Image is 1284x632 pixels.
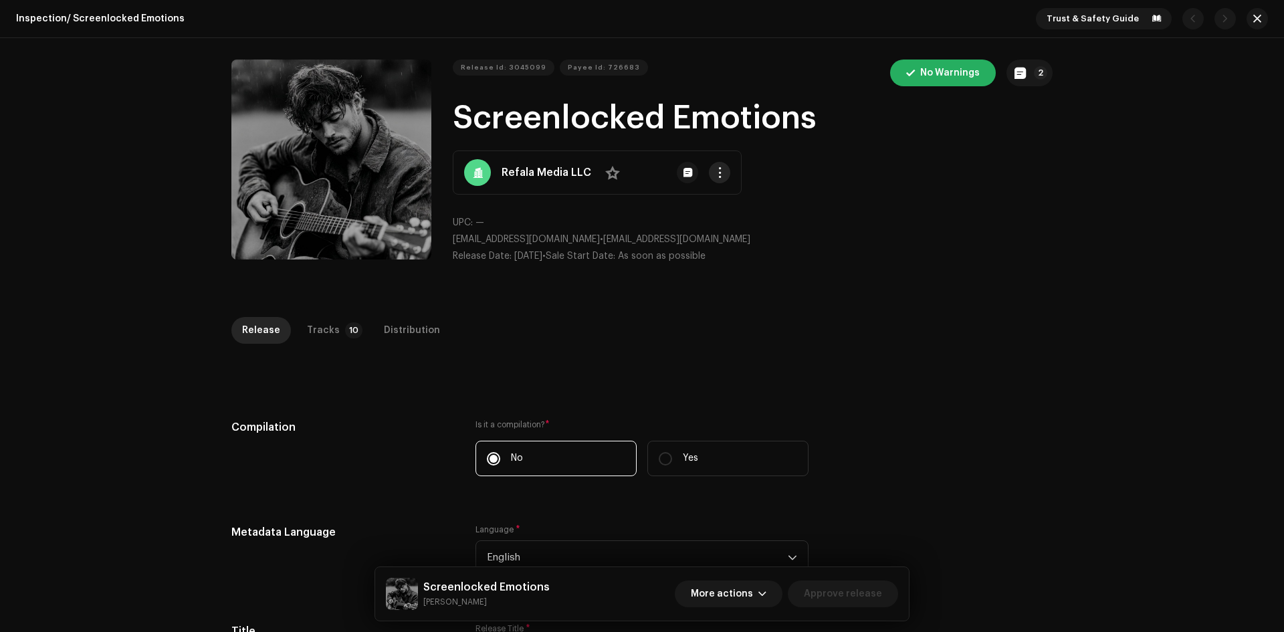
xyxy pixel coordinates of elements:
[453,218,473,227] span: UPC:
[423,595,550,609] small: Screenlocked Emotions
[231,524,454,540] h5: Metadata Language
[603,235,750,244] span: [EMAIL_ADDRESS][DOMAIN_NAME]
[560,60,648,76] button: Payee Id: 726683
[453,235,600,244] span: [EMAIL_ADDRESS][DOMAIN_NAME]
[487,541,788,574] span: English
[453,233,1053,247] p: •
[386,578,418,610] img: 7671fcfb-e717-4bb6-b902-eb4a9fcf8800
[546,251,615,261] span: Sale Start Date:
[231,419,454,435] h5: Compilation
[423,579,550,595] h5: Screenlocked Emotions
[511,451,523,465] p: No
[788,581,898,607] button: Approve release
[804,581,882,607] span: Approve release
[461,54,546,81] span: Release Id: 3045099
[453,251,512,261] span: Release Date:
[502,165,591,181] strong: Refala Media LLC
[453,97,1053,140] h1: Screenlocked Emotions
[475,218,484,227] span: —
[675,581,782,607] button: More actions
[384,317,440,344] div: Distribution
[242,317,280,344] div: Release
[345,322,362,338] p-badge: 10
[788,541,797,574] div: dropdown trigger
[1006,60,1053,86] button: 2
[618,251,706,261] span: As soon as possible
[475,524,520,535] label: Language
[475,419,809,430] label: Is it a compilation?
[453,60,554,76] button: Release Id: 3045099
[453,251,546,261] span: •
[514,251,542,261] span: [DATE]
[307,317,340,344] div: Tracks
[683,451,698,465] p: Yes
[691,581,753,607] span: More actions
[1034,66,1047,80] p-badge: 2
[568,54,640,81] span: Payee Id: 726683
